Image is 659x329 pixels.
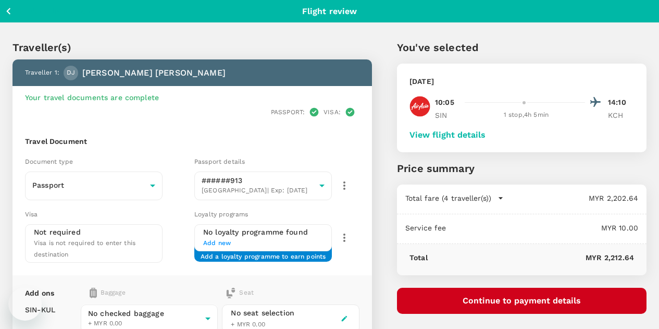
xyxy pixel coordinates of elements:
img: baggage-icon [226,288,236,298]
div: No seat selection [231,308,294,319]
h6: Travel Document [25,136,359,148]
span: Passport details [194,158,245,165]
span: No checked baggage [88,308,201,319]
p: SIN [435,110,461,120]
p: 10:05 [435,97,454,108]
p: Traveller 1 : [25,68,59,78]
button: Continue to payment details [397,288,646,314]
iframe: Button to launch messaging window [8,287,42,321]
div: 1 stop , 4h 5min [467,110,585,120]
p: MYR 10.00 [446,223,638,233]
div: Baggage [90,288,190,298]
p: Passport [32,180,146,190]
p: Total [409,252,428,263]
p: [DATE] [409,76,434,87]
p: KCH [608,110,634,120]
span: DJ [67,68,75,78]
p: 14:10 [608,97,634,108]
p: Flight review [302,5,357,18]
button: View flight details [409,130,486,140]
div: Passport [25,173,163,199]
span: Add new [203,238,323,249]
p: MYR 2,202.64 [504,193,638,203]
span: + MYR 0.00 [88,319,201,329]
h6: No loyalty programme found [203,227,323,238]
p: Price summary [397,161,646,176]
div: Seat [226,288,254,298]
p: Total fare (4 traveller(s)) [405,193,491,203]
span: Loyalty programs [194,211,248,218]
span: Add a loyalty programme to earn points [201,252,326,253]
p: ######913 [202,175,315,186]
span: + MYR 0.00 [231,321,265,328]
p: You've selected [397,40,646,55]
button: Total fare (4 traveller(s)) [405,193,504,203]
button: Back to flight results [4,5,95,18]
p: MYR 2,212.64 [428,252,634,263]
p: Service fee [405,223,446,233]
p: Back to flight results [19,6,95,16]
span: [GEOGRAPHIC_DATA] | Exp: [DATE] [202,186,315,196]
p: [PERSON_NAME] [PERSON_NAME] [82,67,226,79]
img: AK [409,96,430,117]
p: Visa : [324,107,341,117]
p: Not required [34,227,81,237]
span: Document type [25,158,73,165]
p: Traveller(s) [13,40,372,55]
span: Visa is not required to enter this destination [34,239,135,258]
p: Passport : [271,107,305,117]
span: Your travel documents are complete [25,93,159,102]
div: ######913[GEOGRAPHIC_DATA]| Exp: [DATE] [194,168,332,203]
span: Visa [25,211,38,218]
img: baggage-icon [90,288,97,298]
p: Add ons [25,288,54,298]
